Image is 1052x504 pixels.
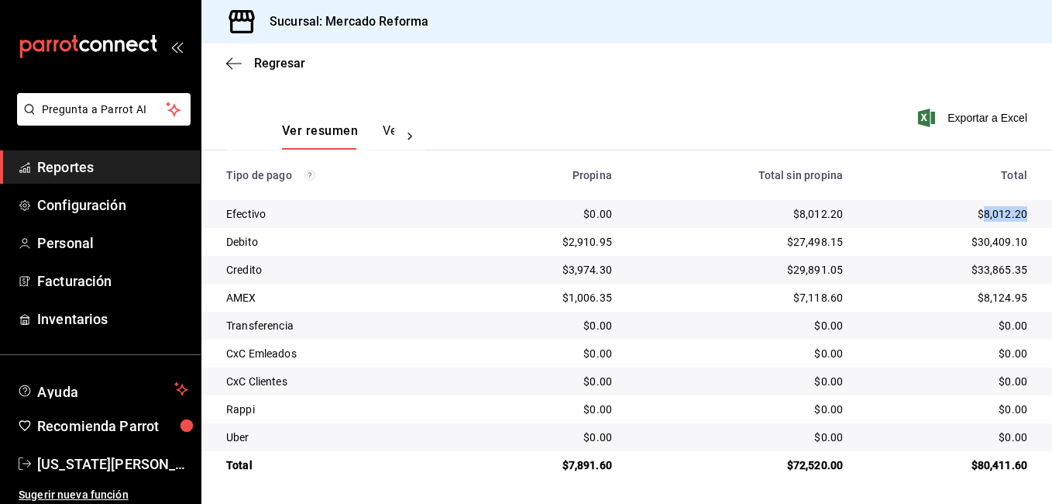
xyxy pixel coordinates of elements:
div: $30,409.10 [868,234,1027,250]
a: Pregunta a Parrot AI [11,112,191,129]
div: $8,012.20 [868,206,1027,222]
button: Regresar [226,56,305,71]
div: $7,118.60 [637,290,843,306]
div: $0.00 [480,346,612,361]
div: Efectivo [226,206,455,222]
span: [US_STATE][PERSON_NAME] [37,454,188,475]
div: $0.00 [637,318,843,333]
div: CxC Emleados [226,346,455,361]
span: Regresar [254,56,305,71]
div: $0.00 [868,318,1027,333]
div: $7,891.60 [480,457,612,473]
div: Rappi [226,402,455,417]
div: $8,124.95 [868,290,1027,306]
div: $8,012.20 [637,206,843,222]
span: Inventarios [37,309,188,330]
button: Pregunta a Parrot AI [17,93,191,126]
div: $0.00 [868,374,1027,389]
div: CxC Clientes [226,374,455,389]
button: Ver resumen [282,123,358,150]
span: Pregunta a Parrot AI [42,102,167,118]
div: Total [226,457,455,473]
div: $0.00 [868,402,1027,417]
div: $72,520.00 [637,457,843,473]
div: $29,891.05 [637,262,843,278]
button: open_drawer_menu [170,40,183,53]
button: Ver pagos [383,123,441,150]
div: $0.00 [480,318,612,333]
div: Credito [226,262,455,278]
div: $33,865.35 [868,262,1027,278]
div: $0.00 [480,374,612,389]
div: $0.00 [637,430,843,445]
div: $1,006.35 [480,290,612,306]
div: $0.00 [868,430,1027,445]
div: $0.00 [637,402,843,417]
div: Tipo de pago [226,169,455,181]
div: $0.00 [480,430,612,445]
div: $0.00 [637,346,843,361]
div: $2,910.95 [480,234,612,250]
div: $0.00 [480,206,612,222]
div: Propina [480,169,612,181]
div: Transferencia [226,318,455,333]
div: Total sin propina [637,169,843,181]
div: AMEX [226,290,455,306]
span: Personal [37,233,188,254]
svg: Los pagos realizados con Pay y otras terminales son montos brutos. [304,170,315,181]
button: Exportar a Excel [921,109,1027,127]
div: $3,974.30 [480,262,612,278]
div: $0.00 [480,402,612,417]
div: $27,498.15 [637,234,843,250]
div: navigation tabs [282,123,394,150]
span: Facturación [37,271,188,292]
div: $0.00 [637,374,843,389]
div: $80,411.60 [868,457,1027,473]
div: Total [868,169,1027,181]
div: Uber [226,430,455,445]
div: $0.00 [868,346,1027,361]
span: Configuración [37,195,188,216]
div: Debito [226,234,455,250]
span: Sugerir nueva función [19,487,188,503]
span: Ayuda [37,380,168,399]
span: Reportes [37,157,188,178]
span: Recomienda Parrot [37,416,188,437]
h3: Sucursal: Mercado Reforma [257,12,428,31]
